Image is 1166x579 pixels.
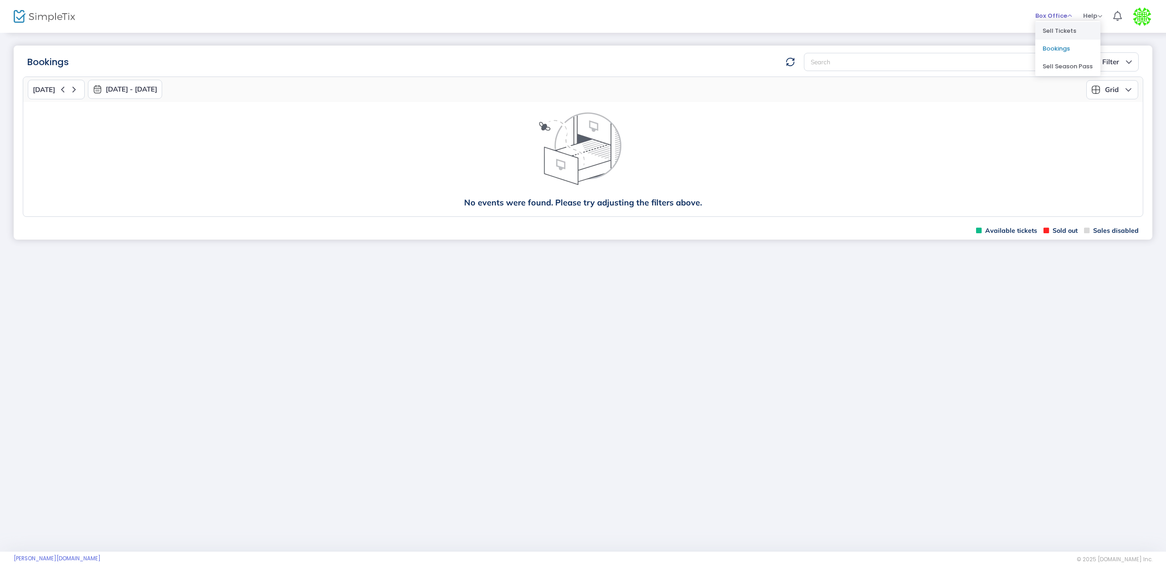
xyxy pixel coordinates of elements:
[1091,85,1100,94] img: grid
[1077,556,1152,563] span: © 2025 [DOMAIN_NAME] Inc.
[28,80,85,99] button: [DATE]
[1086,80,1138,99] button: Grid
[1083,11,1102,20] span: Help
[804,53,1075,72] input: Search
[468,111,698,199] img: face thinking
[88,80,162,99] button: [DATE] - [DATE]
[14,555,101,562] a: [PERSON_NAME][DOMAIN_NAME]
[1035,57,1100,75] li: Sell Season Pass
[93,85,102,94] img: monthly
[976,226,1037,235] span: Available tickets
[464,199,702,207] span: No events were found. Please try adjusting the filters above.
[27,55,69,69] m-panel-title: Bookings
[33,86,55,94] span: [DATE]
[1035,11,1072,20] span: Box Office
[1084,226,1139,235] span: Sales disabled
[1043,226,1078,235] span: Sold out
[1035,22,1100,40] li: Sell Tickets
[1035,40,1100,57] li: Bookings
[1084,52,1139,72] button: Filter
[786,57,795,67] img: refresh-data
